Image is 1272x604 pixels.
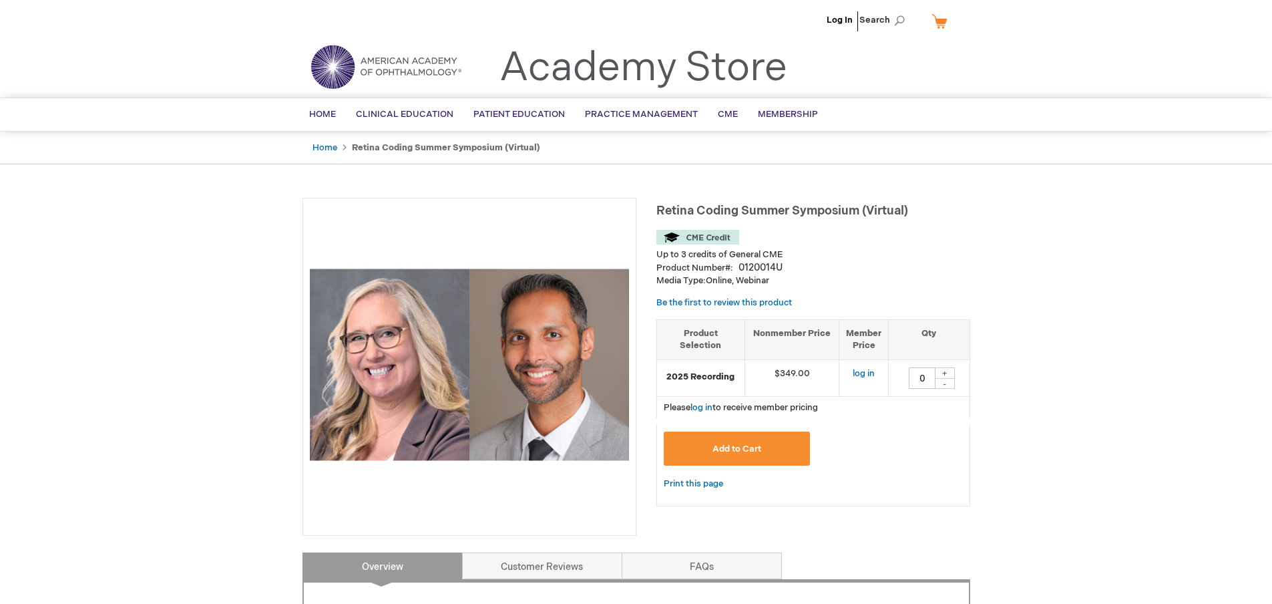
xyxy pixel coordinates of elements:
a: FAQs [622,553,782,579]
td: $349.00 [745,359,839,396]
a: Customer Reviews [462,553,622,579]
span: Membership [758,109,818,120]
div: + [935,367,955,379]
div: 0120014U [738,261,783,275]
a: Log In [827,15,853,25]
input: Qty [909,367,935,389]
span: CME [718,109,738,120]
span: Home [309,109,336,120]
th: Nonmember Price [745,319,839,359]
th: Product Selection [657,319,745,359]
span: Practice Management [585,109,698,120]
strong: Product Number [656,263,733,273]
a: Overview [302,553,463,579]
a: log in [690,402,712,413]
span: Please to receive member pricing [664,402,818,413]
span: Add to Cart [712,444,761,454]
button: Add to Cart [664,432,811,466]
strong: Media Type: [656,275,706,286]
div: - [935,378,955,389]
th: Qty [889,319,970,359]
img: Retina Coding Summer Symposium (Virtual) [310,205,629,524]
span: Retina Coding Summer Symposium (Virtual) [656,204,908,218]
th: Member Price [839,319,889,359]
a: Print this page [664,476,723,492]
a: log in [853,368,875,379]
span: Clinical Education [356,109,453,120]
a: Be the first to review this product [656,297,792,308]
span: Patient Education [473,109,565,120]
p: Online, Webinar [656,275,970,287]
a: Home [312,142,337,153]
span: Search [859,7,910,33]
a: Academy Store [499,44,787,92]
strong: Retina Coding Summer Symposium (Virtual) [352,142,540,153]
li: Up to 3 credits of General CME [656,249,970,261]
strong: 2025 Recording [664,371,738,384]
img: CME Credit [656,230,739,245]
